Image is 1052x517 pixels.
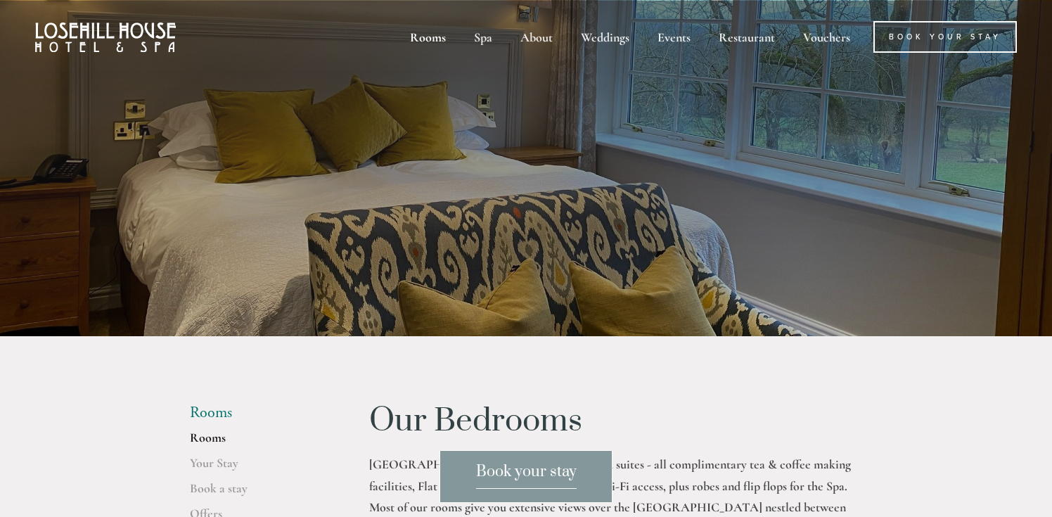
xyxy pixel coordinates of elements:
[369,404,862,439] h1: Our Bedrooms
[35,23,176,52] img: Losehill House
[790,21,863,53] a: Vouchers
[706,21,788,53] div: Restaurant
[873,21,1017,53] a: Book Your Stay
[461,21,505,53] div: Spa
[476,462,577,489] span: Book your stay
[508,21,565,53] div: About
[568,21,642,53] div: Weddings
[190,404,324,422] li: Rooms
[397,21,458,53] div: Rooms
[440,450,612,503] a: Book your stay
[190,430,324,455] a: Rooms
[645,21,703,53] div: Events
